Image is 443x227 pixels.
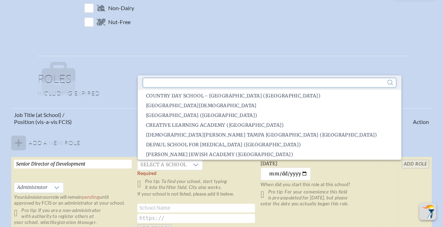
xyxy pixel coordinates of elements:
[37,73,406,90] h1: Roles
[108,19,131,25] span: Nut-Free
[137,214,255,223] input: https://
[399,108,431,129] th: Action
[137,191,234,203] label: If your school is not listed, please add it below.
[14,160,132,168] input: Job Title, eg, Science Teacher, 5th Grade
[421,205,435,219] img: To the top
[146,93,320,100] span: Country Day School - [GEOGRAPHIC_DATA] ([GEOGRAPHIC_DATA])
[146,151,293,158] span: [PERSON_NAME] Jewish Academy ([GEOGRAPHIC_DATA])
[419,203,436,220] button: Scroll Top
[11,108,134,129] th: Job Title (at School) / Position (vis-a-vis FCIS)
[138,111,401,120] li: Creation Village World School (Kissimmee)
[261,161,277,167] span: [DATE]
[146,132,377,139] span: [DEMOGRAPHIC_DATA][PERSON_NAME] Tampa [GEOGRAPHIC_DATA] ([GEOGRAPHIC_DATA])
[134,108,258,129] th: School
[108,5,134,12] span: Non-Dairy
[138,140,401,150] li: DePaul School for Dyslexia (Clearwater)
[37,90,406,97] p: Including expired
[137,170,157,176] label: Required
[14,207,132,225] p: Pro tip: If you are a non-administrator with authority to register others at your school, select .
[261,189,378,207] p: Pro tip: For your convenience this field is pre-populated for [DATE], but please enter the date y...
[146,122,284,129] span: Creative Learning Academy ([GEOGRAPHIC_DATA])
[52,220,96,225] span: Registration Manager
[146,102,257,109] span: [GEOGRAPHIC_DATA][DEMOGRAPHIC_DATA]
[146,141,301,148] span: DePaul School for [MEDICAL_DATA] ([GEOGRAPHIC_DATA])
[137,204,255,212] input: School Name
[138,130,401,140] li: Cristo Rey Tampa Salesian High School (Tampa)
[138,120,401,130] li: Creative Learning Academy (Pensacola)
[261,182,378,188] p: When did you start this role at this school?
[138,160,189,170] span: Select a school
[82,194,99,200] span: pending
[14,194,132,206] p: Your role will remain until approved by FCIS or an administrator at your school.
[24,195,51,200] span: Administrator
[137,178,255,190] p: Pro tip: To find your school, start typing it into the filter field. City also works.
[146,112,257,119] span: [GEOGRAPHIC_DATA] ([GEOGRAPHIC_DATA])
[138,101,401,111] li: Crayons Christian School
[14,183,50,192] span: Administrator
[138,91,401,101] li: Country Day School - Largo (Largo)
[138,150,401,160] li: Donna Klein Jewish Academy (Boca Raton)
